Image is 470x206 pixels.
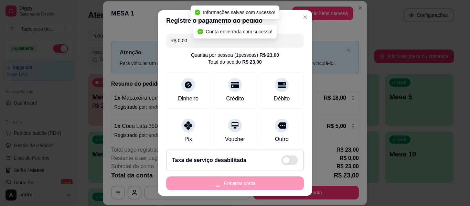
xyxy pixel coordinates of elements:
[300,12,311,23] button: Close
[195,10,200,15] span: check-circle
[170,34,300,47] input: Ex.: hambúrguer de cordeiro
[172,156,246,164] h2: Taxa de serviço desabilitada
[178,95,199,103] div: Dinheiro
[275,135,289,143] div: Outro
[226,95,244,103] div: Crédito
[158,10,312,31] header: Registre o pagamento do pedido
[208,58,262,65] div: Total do pedido
[242,58,262,65] div: R$ 23,00
[203,10,275,15] span: Informações salvas com sucesso!
[191,52,279,58] div: Quantia por pessoa ( 1 pessoas)
[206,29,273,34] span: Conta encerrada com sucesso!
[184,135,192,143] div: Pix
[197,29,203,34] span: check-circle
[225,135,245,143] div: Voucher
[259,52,279,58] div: R$ 23,00
[274,95,290,103] div: Débito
